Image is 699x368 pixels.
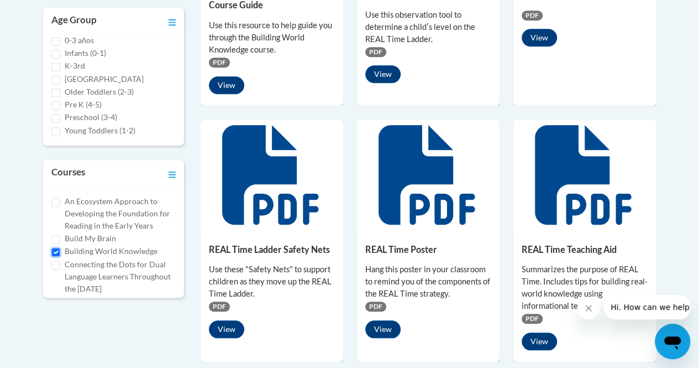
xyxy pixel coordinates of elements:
[365,9,491,45] div: Use this observation tool to determine a childʹs level on the REAL Time Ladder.
[209,263,335,300] div: Use these "Safety Nets" to support children as they move up the REAL Time Ladder.
[65,245,157,257] label: Building World Knowledge
[65,99,102,111] label: Pre K (4-5)
[51,165,85,181] h3: Courses
[209,19,335,56] div: Use this resource to help guide you through the Building World Knowledge course.
[522,244,648,255] h5: REAL Time Teaching Aid
[65,125,135,137] label: Young Toddlers (1-2)
[51,13,97,29] h3: Age Group
[169,165,176,181] a: Toggle collapse
[7,8,90,17] span: Hi. How can we help?
[209,320,244,338] button: View
[169,13,176,29] a: Toggle collapse
[209,58,230,68] span: PDF
[65,111,117,123] label: Preschool (3-4)
[365,320,401,338] button: View
[65,86,134,98] label: Older Toddlers (2-3)
[604,295,690,319] iframe: Message from company
[522,11,543,20] span: PDF
[65,195,176,232] label: An Ecosystem Approach to Developing the Foundation for Reading in the Early Years
[209,244,335,255] h5: REAL Time Ladder Safety Nets
[209,302,230,312] span: PDF
[365,65,401,83] button: View
[577,297,600,319] iframe: Close message
[65,232,116,245] label: Build My Brain
[209,76,244,94] button: View
[65,34,94,46] label: 0-3 años
[522,29,557,46] button: View
[522,314,543,324] span: PDF
[65,73,144,85] label: [GEOGRAPHIC_DATA]
[65,258,176,295] label: Connecting the Dots for Dual Language Learners Throughout the [DATE]
[655,324,690,359] iframe: Button to launch messaging window
[365,244,491,255] h5: REAL Time Poster
[365,47,386,57] span: PDF
[65,296,176,320] label: Cox Campus Structured Literacy Certificate Exam
[522,263,648,312] div: Summarizes the purpose of REAL Time. Includes tips for building real-world knowledge using inform...
[65,60,85,72] label: K-3rd
[65,47,106,59] label: Infants (0-1)
[365,302,386,312] span: PDF
[522,333,557,350] button: View
[365,263,491,300] div: Hang this poster in your classroom to remind you of the components of the REAL Time strategy.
